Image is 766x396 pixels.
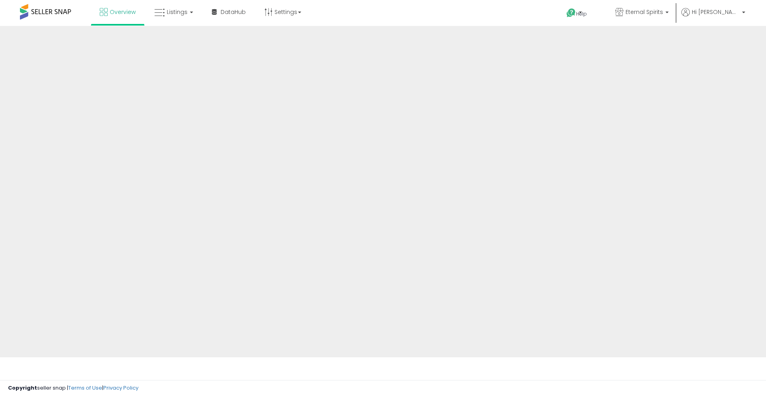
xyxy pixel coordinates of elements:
a: Help [560,2,602,26]
span: DataHub [221,8,246,16]
span: Hi [PERSON_NAME] [692,8,740,16]
span: Help [576,10,587,17]
span: Listings [167,8,188,16]
span: Overview [110,8,136,16]
span: Eternal Spirits [626,8,663,16]
a: Hi [PERSON_NAME] [681,8,745,26]
i: Get Help [566,8,576,18]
